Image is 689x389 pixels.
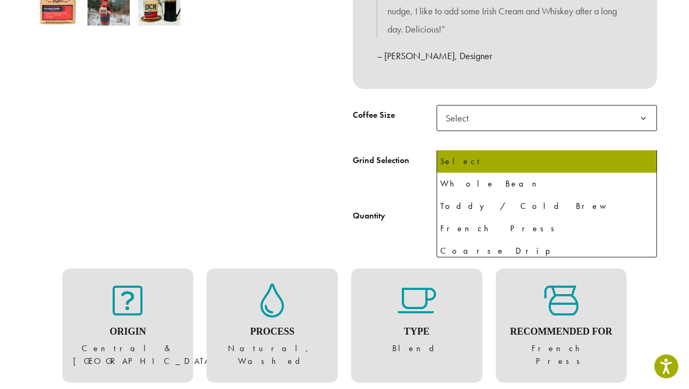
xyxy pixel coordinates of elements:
[353,209,385,222] div: Quantity
[440,243,653,259] div: Coarse Drip
[506,283,616,368] figure: French Press
[217,326,327,338] h4: Process
[440,198,653,214] div: Toddy / Cold Brew
[217,283,327,368] figure: Natural, Washed
[506,326,616,338] h4: Recommended For
[362,326,472,338] h4: Type
[437,105,657,131] span: Select
[377,47,633,65] p: – [PERSON_NAME], Designer
[362,283,472,355] figure: Blend
[353,108,437,123] label: Coffee Size
[440,221,653,237] div: French Press
[73,326,183,338] h4: Origin
[437,150,656,173] li: Select
[440,176,653,192] div: Whole Bean
[73,283,183,368] figure: Central & [GEOGRAPHIC_DATA]
[353,153,437,168] label: Grind Selection
[441,108,479,128] span: Select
